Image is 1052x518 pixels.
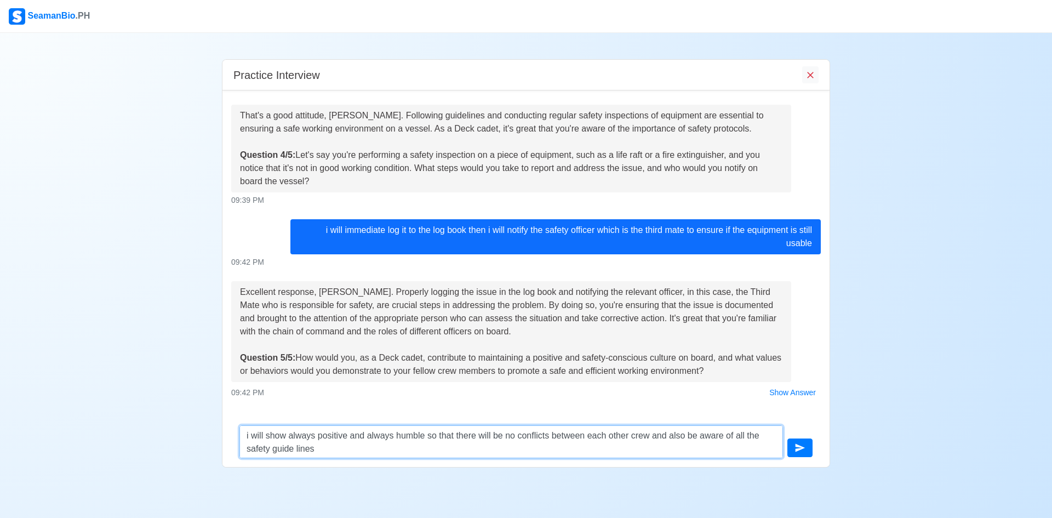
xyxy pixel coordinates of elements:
div: Excellent response, [PERSON_NAME]. Properly logging the issue in the log book and notifying the r... [240,286,782,378]
textarea: i will show always positive and always humble so that there will be no conflicts between each oth... [239,425,783,458]
button: Show Answer [764,384,821,401]
div: 09:42 PM [231,384,821,401]
div: i will immediate log it to the log book then i will notify the safety officer which is the third ... [290,219,821,254]
div: SeamanBio [9,8,90,25]
div: 09:42 PM [231,257,821,268]
strong: Question 4/5: [240,150,295,160]
strong: Question 5/5: [240,353,295,362]
img: Logo [9,8,25,25]
button: End Interview [802,66,819,83]
div: That's a good attitude, [PERSON_NAME]. Following guidelines and conducting regular safety inspect... [240,109,782,188]
h5: Practice Interview [233,69,320,82]
span: .PH [76,11,90,20]
div: 09:39 PM [231,195,821,206]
